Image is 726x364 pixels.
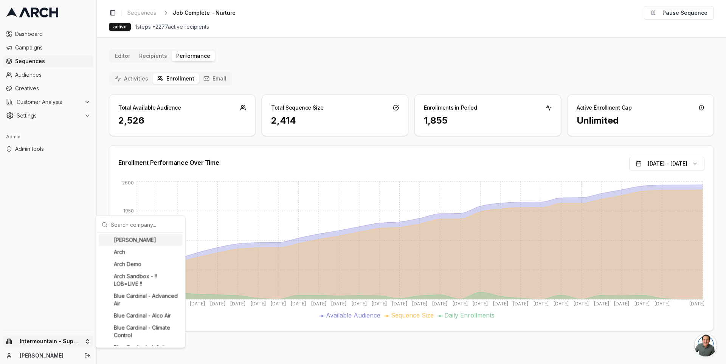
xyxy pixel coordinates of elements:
div: Arch [99,246,182,258]
div: Arch Demo [99,258,182,270]
input: Search company... [111,217,179,232]
div: Blue Cardinal - Infinity [US_STATE] Air [99,341,182,361]
div: Suggestions [97,232,184,346]
div: Blue Cardinal - Climate Control [99,322,182,341]
div: Blue Cardinal - Advanced Air [99,290,182,310]
div: Blue Cardinal - Alco Air [99,310,182,322]
div: Arch Sandbox - !! LOB=LIVE !! [99,270,182,290]
div: [PERSON_NAME] [99,234,182,246]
